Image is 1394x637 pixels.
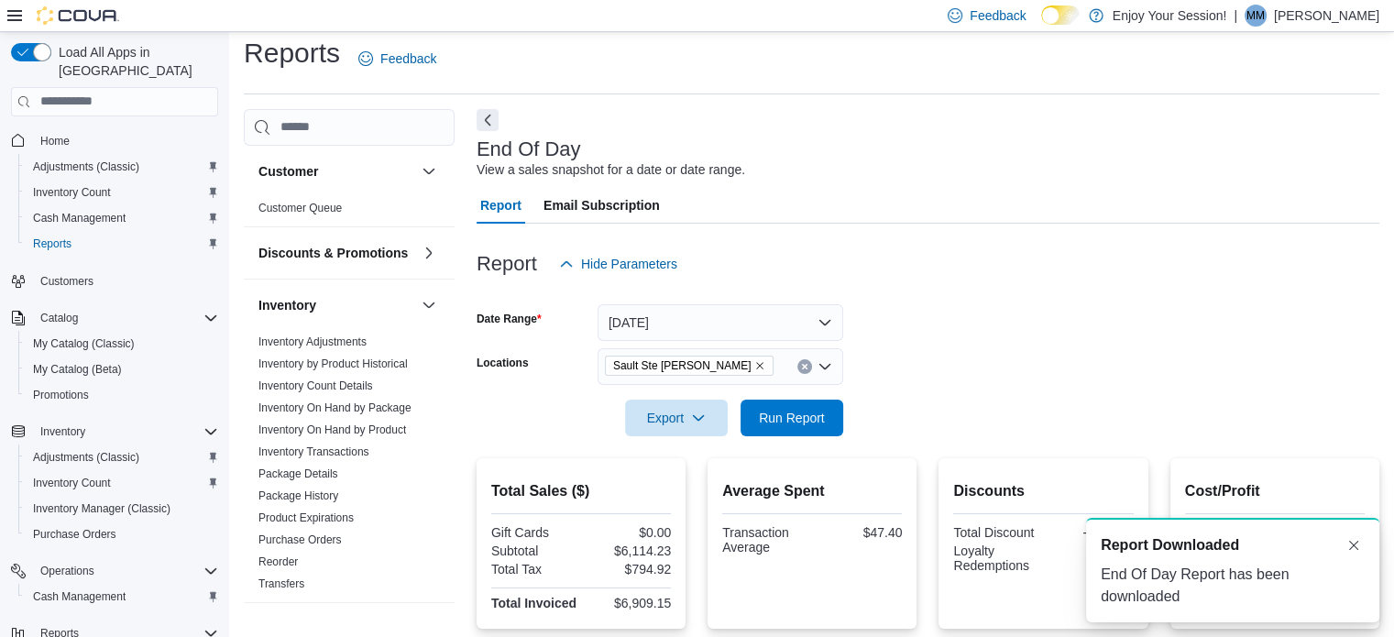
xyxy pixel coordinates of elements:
span: Report [480,187,521,224]
a: Transfers [258,577,304,590]
button: Operations [4,558,225,584]
button: My Catalog (Classic) [18,331,225,357]
span: Operations [33,560,218,582]
p: Enjoy Your Session! [1113,5,1227,27]
button: Customer [258,162,414,181]
div: Customer [244,197,455,226]
span: Catalog [33,307,218,329]
span: Customer Queue [258,201,342,215]
a: Purchase Orders [26,523,124,545]
button: Dismiss toast [1343,534,1365,556]
a: Feedback [351,40,444,77]
span: Inventory Adjustments [258,335,367,349]
a: Adjustments (Classic) [26,156,147,178]
div: $6,114.23 [585,544,671,558]
span: Inventory Manager (Classic) [33,501,170,516]
a: Adjustments (Classic) [26,446,147,468]
span: Inventory Manager (Classic) [26,498,218,520]
a: Customers [33,270,101,292]
span: Inventory Transactions [258,445,369,459]
span: Customers [40,274,93,289]
input: Dark Mode [1041,5,1080,25]
a: Inventory Adjustments [258,335,367,348]
span: Purchase Orders [258,533,342,547]
img: Cova [37,6,119,25]
button: Inventory Manager (Classic) [18,496,225,522]
span: Home [33,129,218,152]
div: Total Tax [491,562,577,577]
p: | [1234,5,1237,27]
span: Transfers [258,577,304,591]
span: Inventory Count [26,472,218,494]
button: Adjustments (Classic) [18,445,225,470]
a: Inventory Manager (Classic) [26,498,178,520]
button: Inventory Count [18,180,225,205]
label: Locations [477,356,529,370]
h1: Reports [244,35,340,71]
button: Next [477,109,499,131]
span: MM [1246,5,1265,27]
button: Catalog [4,305,225,331]
h3: Discounts & Promotions [258,244,408,262]
a: Reports [26,233,79,255]
div: Meghan Monk [1245,5,1267,27]
div: Total Discount [953,525,1039,540]
div: Loyalty Redemptions [953,544,1039,573]
span: Inventory [40,424,85,439]
span: Dark Mode [1041,25,1042,26]
button: Reports [18,231,225,257]
button: Adjustments (Classic) [18,154,225,180]
span: Run Report [759,409,825,427]
div: Transaction Average [722,525,808,555]
a: Reorder [258,555,298,568]
a: Cash Management [26,586,133,608]
div: $0.00 [585,525,671,540]
button: Catalog [33,307,85,329]
button: Inventory [418,294,440,316]
span: Purchase Orders [26,523,218,545]
div: $794.92 [585,562,671,577]
h3: Report [477,253,537,275]
button: Remove Sault Ste Marie from selection in this group [754,360,765,371]
span: Sault Ste [PERSON_NAME] [613,357,752,375]
span: Adjustments (Classic) [33,159,139,174]
span: Cash Management [33,211,126,225]
span: Load All Apps in [GEOGRAPHIC_DATA] [51,43,218,80]
span: Inventory [33,421,218,443]
span: Promotions [33,388,89,402]
a: Package Details [258,467,338,480]
a: My Catalog (Classic) [26,333,142,355]
div: $6,909.15 [585,596,671,610]
a: Inventory by Product Historical [258,357,408,370]
span: Operations [40,564,94,578]
span: Reports [26,233,218,255]
button: Hide Parameters [552,246,685,282]
span: Adjustments (Classic) [33,450,139,465]
span: Promotions [26,384,218,406]
div: View a sales snapshot for a date or date range. [477,160,745,180]
button: Inventory [33,421,93,443]
span: My Catalog (Beta) [26,358,218,380]
span: Cash Management [26,207,218,229]
button: Open list of options [818,359,832,374]
button: Inventory [4,419,225,445]
h2: Cost/Profit [1185,480,1365,502]
span: Inventory by Product Historical [258,357,408,371]
span: Inventory Count [26,181,218,203]
span: Inventory Count [33,476,111,490]
span: Inventory On Hand by Product [258,423,406,437]
button: Purchase Orders [18,522,225,547]
span: Customers [33,269,218,292]
a: Cash Management [26,207,133,229]
span: Export [636,400,717,436]
a: Home [33,130,77,152]
span: Cash Management [33,589,126,604]
span: Inventory Count [33,185,111,200]
button: Promotions [18,382,225,408]
div: Inventory [244,331,455,602]
div: Gift Cards [491,525,577,540]
button: Inventory Count [18,470,225,496]
span: Cash Management [26,586,218,608]
button: Discounts & Promotions [258,244,414,262]
div: Notification [1101,534,1365,556]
